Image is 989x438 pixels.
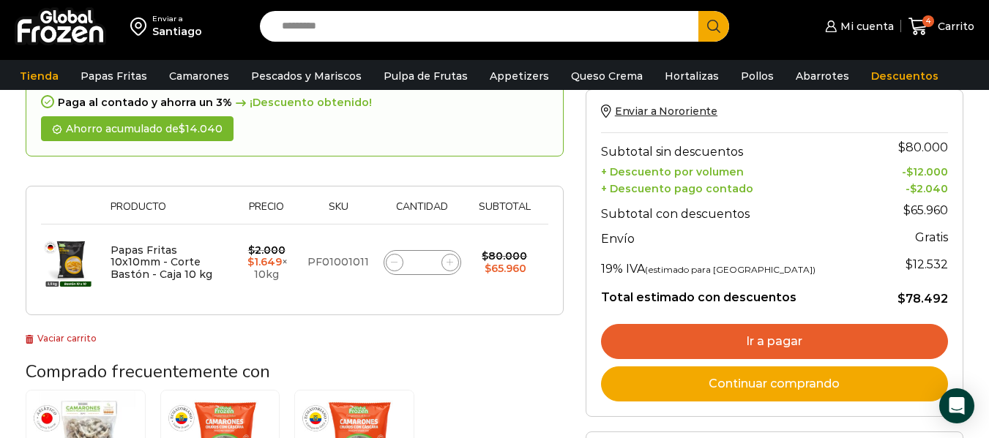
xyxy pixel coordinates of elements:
a: Hortalizas [657,62,726,90]
bdi: 80.000 [482,249,527,263]
span: Mi cuenta [837,19,894,34]
a: Camarones [162,62,236,90]
td: - [873,162,948,179]
th: Total estimado con descuentos [601,279,874,307]
a: Tienda [12,62,66,90]
th: + Descuento pago contado [601,178,874,195]
a: Mi cuenta [821,12,893,41]
input: Product quantity [412,252,433,273]
a: Vaciar carrito [26,333,97,344]
bdi: 1.649 [247,255,282,268]
span: $ [910,182,917,195]
a: Ir a pagar [601,324,948,359]
th: 19% IVA [601,250,874,279]
span: Enviar a Nororiente [615,105,717,118]
bdi: 80.000 [898,140,948,154]
td: - [873,178,948,195]
a: Queso Crema [564,62,650,90]
a: Appetizers [482,62,556,90]
span: Carrito [934,19,974,34]
bdi: 2.040 [910,182,948,195]
span: $ [897,292,906,306]
span: $ [482,249,488,263]
th: Cantidad [376,201,468,224]
strong: Gratis [915,230,948,244]
span: $ [906,257,913,271]
th: Subtotal sin descuentos [601,132,874,162]
span: $ [485,262,491,275]
span: $ [247,255,254,268]
span: $ [903,203,911,217]
th: + Descuento por volumen [601,162,874,179]
a: Descuentos [864,62,946,90]
span: $ [179,122,185,135]
th: Precio [233,201,300,224]
small: (estimado para [GEOGRAPHIC_DATA]) [645,264,816,275]
div: Enviar a [152,14,202,24]
a: Pollos [734,62,781,90]
a: Papas Fritas [73,62,154,90]
a: Pulpa de Frutas [376,62,475,90]
span: $ [906,165,913,178]
a: 4 Carrito [908,10,974,44]
span: $ [248,243,255,257]
div: Paga al contado y ahorra un 3% [41,97,548,109]
td: × 10kg [233,224,300,301]
div: Santiago [152,24,202,39]
a: Pescados y Mariscos [244,62,369,90]
a: Papas Fritas 10x10mm - Corte Bastón - Caja 10 kg [111,243,212,282]
img: address-field-icon.svg [130,14,152,39]
th: Subtotal [468,201,540,224]
td: PF01001011 [300,224,376,301]
span: ¡Descuento obtenido! [232,97,372,109]
span: 12.532 [906,257,948,271]
div: Open Intercom Messenger [939,388,974,423]
span: $ [898,140,906,154]
th: Envío [601,224,874,250]
a: Continuar comprando [601,366,948,401]
div: Ahorro acumulado de [41,116,234,142]
a: Abarrotes [788,62,856,90]
button: Search button [698,11,729,42]
bdi: 65.960 [903,203,948,217]
span: 4 [922,15,934,27]
th: Producto [103,201,233,224]
bdi: 65.960 [485,262,526,275]
span: Comprado frecuentemente con [26,360,270,383]
bdi: 78.492 [897,292,948,306]
a: Enviar a Nororiente [601,105,717,118]
bdi: 14.040 [179,122,223,135]
bdi: 2.000 [248,243,285,257]
th: Subtotal con descuentos [601,195,874,224]
bdi: 12.000 [906,165,948,178]
th: Sku [300,201,376,224]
